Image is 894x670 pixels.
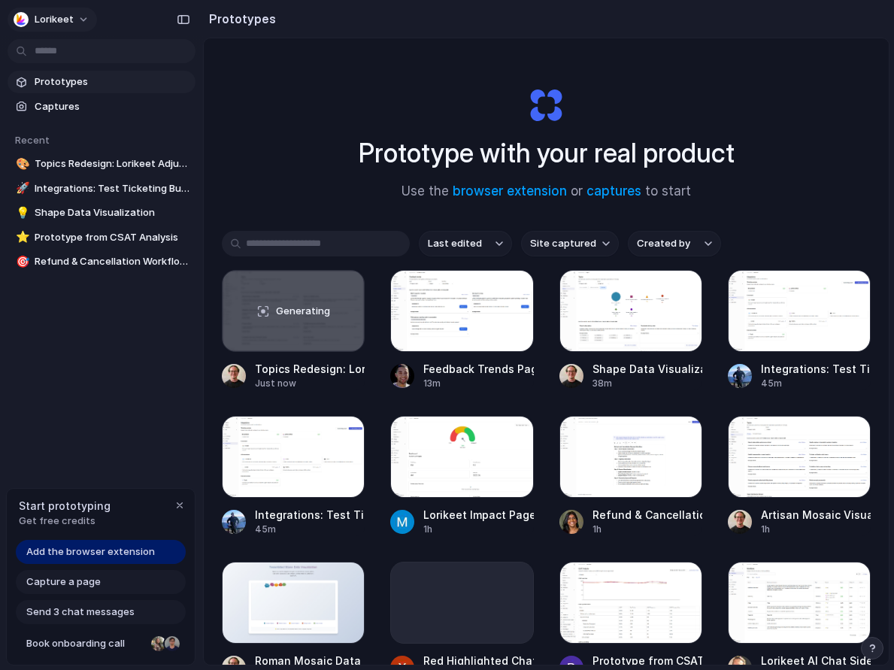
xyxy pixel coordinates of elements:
a: Captures [8,95,195,118]
a: Add the browser extension [16,540,186,564]
button: 🎯 [14,254,29,269]
div: Topics Redesign: Lorikeet Adjustment [255,361,365,377]
button: ⭐ [14,230,29,245]
button: 💡 [14,205,29,220]
span: Last edited [428,236,482,251]
span: Created by [637,236,690,251]
div: 1h [423,523,533,536]
button: Lorikeet [8,8,97,32]
div: Artisan Mosaic Visualizer [761,507,871,523]
span: Use the or to start [402,182,691,202]
div: 45m [255,523,365,536]
span: Get free credits [19,514,111,529]
span: Recent [15,134,50,146]
a: 🎨Topics Redesign: Lorikeet Adjustment [8,153,195,175]
h1: Prototype with your real product [359,133,735,173]
div: Roman Mosaic Data Layout [255,653,365,668]
a: 🚀Integrations: Test Ticketing Button - Failing [8,177,195,200]
h2: Prototypes [203,10,276,28]
span: Start prototyping [19,498,111,514]
button: 🚀 [14,181,29,196]
div: Integrations: Test Ticketing Button - Failing [761,361,871,377]
div: Integrations: Test Ticketing Button - Succeeding [255,507,365,523]
span: Send 3 chat messages [26,605,135,620]
button: Created by [628,231,721,256]
button: Last edited [419,231,512,256]
div: Just now [255,377,365,390]
span: Prototypes [35,74,189,89]
span: Add the browser extension [26,544,155,559]
span: Refund & Cancellation Workflow Update [35,254,189,269]
div: 🎨 [16,156,26,173]
span: Shape Data Visualization [35,205,189,220]
div: Lorikeet Impact Page Sketch [423,507,533,523]
button: Site captured [521,231,619,256]
div: 13m [423,377,533,390]
div: Red Highlighted Chat Bubble Design [423,653,533,668]
div: 45m [761,377,871,390]
div: ⭐ [16,229,26,246]
a: Artisan Mosaic VisualizerArtisan Mosaic Visualizer1h [728,416,871,536]
div: 🎯 [16,253,26,271]
span: Lorikeet [35,12,74,27]
span: Capture a page [26,575,101,590]
div: Shape Data Visualization [592,361,702,377]
a: Topics Redesign: Lorikeet AdjustmentGeneratingTopics Redesign: Lorikeet AdjustmentJust now [222,270,365,390]
span: Generating [276,304,330,319]
a: captures [586,183,641,199]
div: 1h [592,523,702,536]
span: Prototype from CSAT Analysis [35,230,189,245]
span: Topics Redesign: Lorikeet Adjustment [35,156,189,171]
a: Integrations: Test Ticketing Button - FailingIntegrations: Test Ticketing Button - Failing45m [728,270,871,390]
a: browser extension [453,183,567,199]
a: Feedback Trends PageFeedback Trends Page13m [390,270,533,390]
a: 🎯Refund & Cancellation Workflow Update [8,250,195,273]
div: 💡 [16,205,26,222]
a: Refund & Cancellation Workflow UpdateRefund & Cancellation Workflow Update1h [559,416,702,536]
div: 🚀 [16,180,26,197]
a: 💡Shape Data Visualization [8,202,195,224]
div: Nicole Kubica [150,635,168,653]
span: Book onboarding call [26,636,145,651]
button: 🎨 [14,156,29,171]
div: Refund & Cancellation Workflow Update [592,507,702,523]
div: 38m [592,377,702,390]
a: ⭐Prototype from CSAT Analysis [8,226,195,249]
a: Prototypes [8,71,195,93]
div: Lorikeet AI Chat Sidebar Integration [761,653,871,668]
a: Lorikeet Impact Page SketchLorikeet Impact Page Sketch1h [390,416,533,536]
span: Integrations: Test Ticketing Button - Failing [35,181,189,196]
span: Site captured [530,236,596,251]
div: Feedback Trends Page [423,361,533,377]
a: Shape Data VisualizationShape Data Visualization38m [559,270,702,390]
a: Integrations: Test Ticketing Button - SucceedingIntegrations: Test Ticketing Button - Succeeding45m [222,416,365,536]
a: Book onboarding call [16,632,186,656]
div: Prototype from CSAT Analysis [592,653,702,668]
div: 1h [761,523,871,536]
div: Christian Iacullo [163,635,181,653]
span: Captures [35,99,189,114]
